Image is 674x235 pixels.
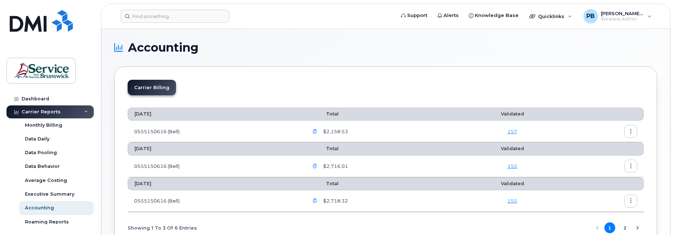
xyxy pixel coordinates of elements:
[128,190,302,212] td: 0555150616 (Bell)
[309,146,339,151] span: Total
[458,108,566,121] th: Validated
[309,181,339,186] span: Total
[128,156,302,177] td: 0555150616 (Bell)
[620,222,630,233] button: Page 2
[128,177,302,190] th: [DATE]
[128,121,302,142] td: 0555150616 (Bell)
[604,222,615,233] button: Page 1
[322,197,348,204] span: $2,718.32
[128,108,302,121] th: [DATE]
[128,222,197,233] span: Showing 1 To 3 Of 6 Entries
[322,163,348,170] span: $2,716.01
[458,142,566,155] th: Validated
[507,129,517,134] a: 157
[507,163,517,169] a: 155
[507,198,517,204] a: 155
[632,222,643,233] button: Next Page
[128,142,302,155] th: [DATE]
[322,128,348,135] span: $2,158.53
[309,111,339,117] span: Total
[128,42,198,53] span: Accounting
[458,177,566,190] th: Validated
